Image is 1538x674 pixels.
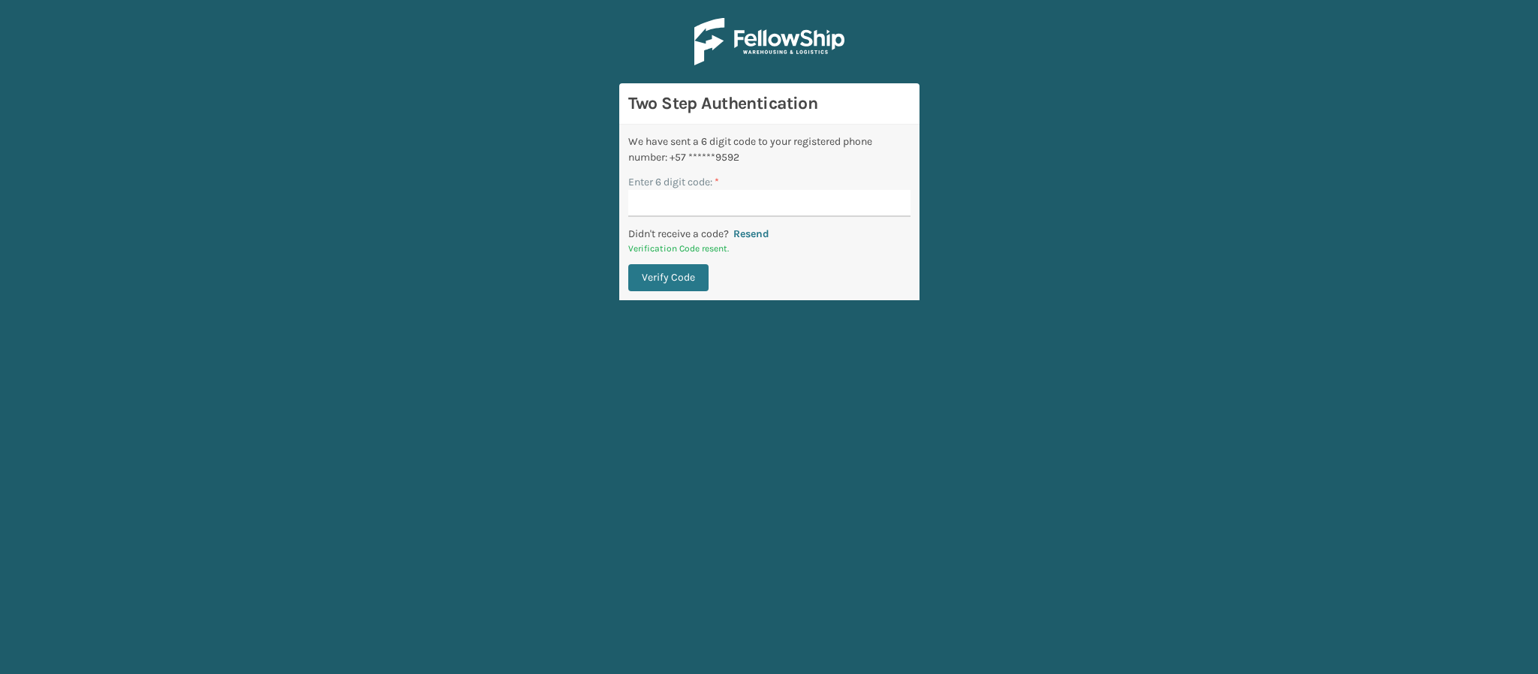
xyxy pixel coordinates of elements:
p: Verification Code resent. [628,242,910,255]
p: Didn't receive a code? [628,226,729,242]
button: Verify Code [628,264,709,291]
button: Resend [729,227,774,241]
label: Enter 6 digit code: [628,174,719,190]
img: Logo [694,18,844,65]
h3: Two Step Authentication [628,92,910,115]
div: We have sent a 6 digit code to your registered phone number: +57 ******9592 [628,134,910,165]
